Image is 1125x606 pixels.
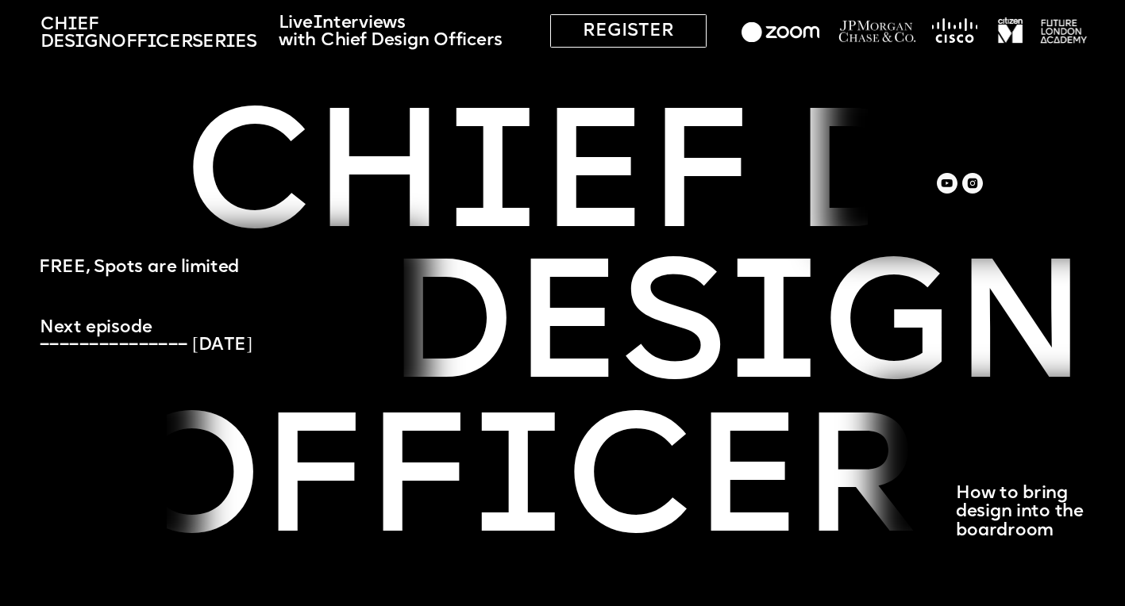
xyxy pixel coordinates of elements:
img: image-98e285c0-c86e-4d2b-a234-49fe345cfac8.png [996,15,1025,44]
span: i [724,251,819,419]
span: i [75,33,84,51]
span: i [225,33,235,51]
img: image-77b07e5f-1a33-4e60-af85-fd8ed3614c1c.png [932,17,977,44]
span: Live terv ews [279,14,406,32]
span: i [68,16,78,33]
img: image-44c01d3f-c830-49c1-a494-b22ee944ced5.png [742,22,819,42]
span: Officer [111,33,192,51]
span: i [443,100,538,268]
span: Ch ef Des gn Ser es [40,16,256,51]
img: image-28eedda7-2348-461d-86bf-e0a00ce57977.png [838,19,916,44]
span: i [468,405,564,573]
span: How to bring design into the boardroom [956,485,1088,539]
span: In [313,14,333,32]
span: FREE, Spots are limited [39,259,239,276]
span: with Chief Design Officers [279,32,503,49]
span: Next episode ––––––––––––––– [DATE] [40,319,252,354]
span: i [369,14,374,32]
img: image-5834adbb-306c-460e-a5c8-d384bcc8ec54.png [1031,3,1097,60]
